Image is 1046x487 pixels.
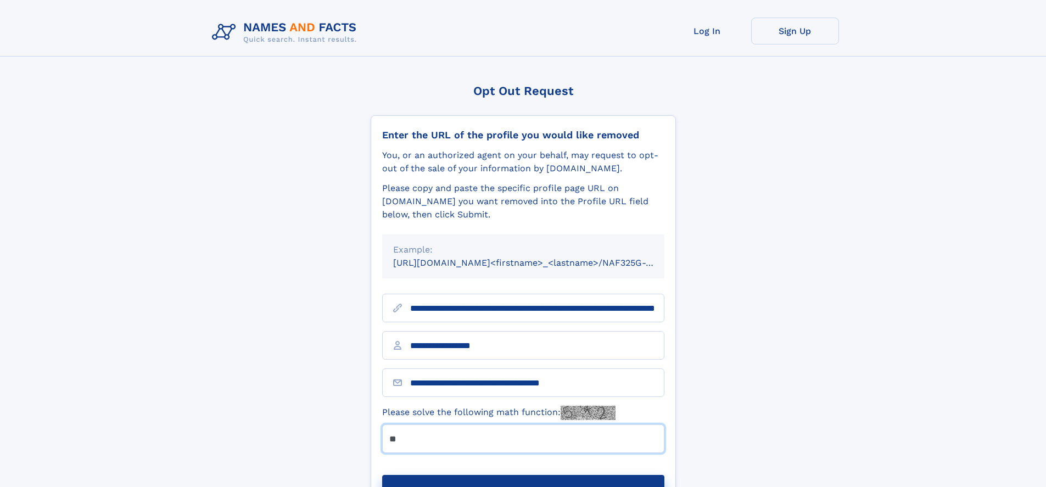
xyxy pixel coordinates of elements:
[382,182,664,221] div: Please copy and paste the specific profile page URL on [DOMAIN_NAME] you want removed into the Pr...
[393,258,685,268] small: [URL][DOMAIN_NAME]<firstname>_<lastname>/NAF325G-xxxxxxxx
[393,243,653,256] div: Example:
[371,84,676,98] div: Opt Out Request
[382,406,616,420] label: Please solve the following math function:
[208,18,366,47] img: Logo Names and Facts
[382,149,664,175] div: You, or an authorized agent on your behalf, may request to opt-out of the sale of your informatio...
[751,18,839,44] a: Sign Up
[663,18,751,44] a: Log In
[382,129,664,141] div: Enter the URL of the profile you would like removed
